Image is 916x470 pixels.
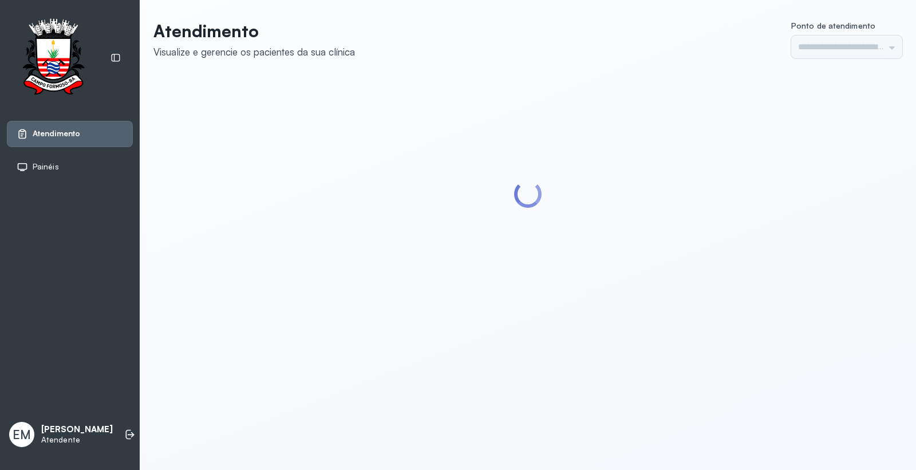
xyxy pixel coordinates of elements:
[41,424,113,435] p: [PERSON_NAME]
[12,18,94,98] img: Logotipo do estabelecimento
[41,435,113,445] p: Atendente
[153,21,355,41] p: Atendimento
[791,21,875,30] span: Ponto de atendimento
[33,129,80,139] span: Atendimento
[153,46,355,58] div: Visualize e gerencie os pacientes da sua clínica
[33,162,59,172] span: Painéis
[17,128,123,140] a: Atendimento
